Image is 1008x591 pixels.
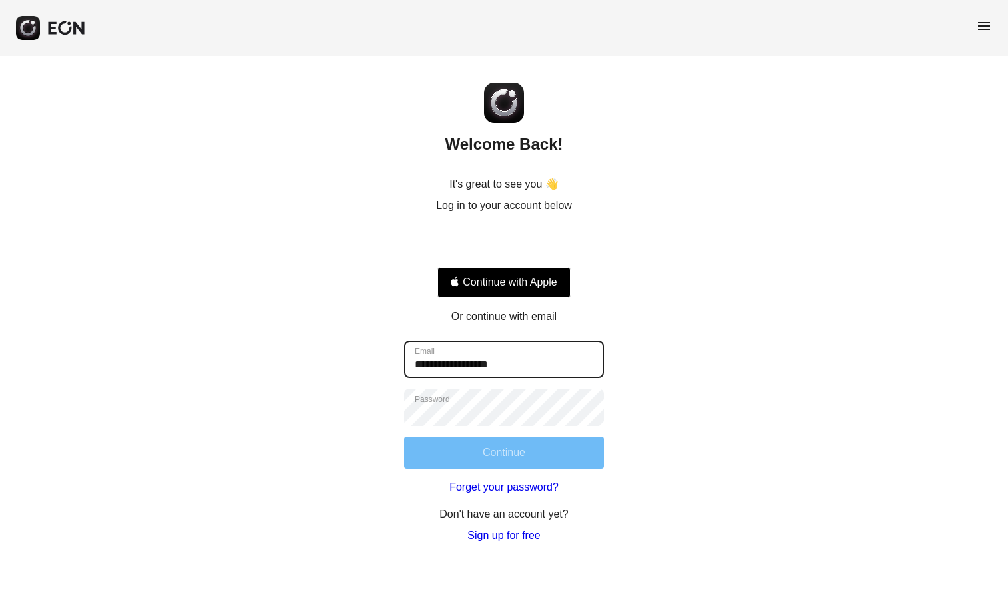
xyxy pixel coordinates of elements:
p: It's great to see you 👋 [449,176,559,192]
p: Log in to your account below [436,198,572,214]
button: Continue [404,437,604,469]
p: Don't have an account yet? [439,506,568,522]
a: Forget your password? [449,479,559,496]
p: Or continue with email [451,309,557,325]
label: Email [415,346,435,357]
span: menu [976,18,992,34]
a: Sign up for free [467,528,540,544]
h2: Welcome Back! [445,134,563,155]
iframe: Sign in with Google Button [431,228,577,258]
button: Signin with apple ID [437,267,571,298]
label: Password [415,394,450,405]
